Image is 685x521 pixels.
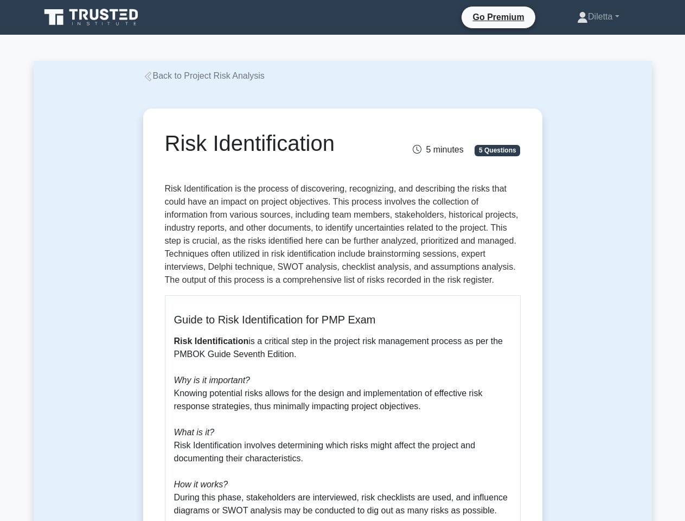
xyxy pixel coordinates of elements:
[174,376,250,385] i: Why is it important?
[165,130,398,156] h1: Risk Identification
[174,428,215,437] i: What is it?
[165,182,521,287] p: Risk Identification is the process of discovering, recognizing, and describing the risks that cou...
[551,6,645,28] a: Diletta
[413,145,463,154] span: 5 minutes
[475,145,520,156] span: 5 Questions
[174,480,228,489] i: How it works?
[143,71,265,80] a: Back to Project Risk Analysis
[174,336,249,346] b: Risk Identification
[466,10,530,24] a: Go Premium
[174,313,511,326] h5: Guide to Risk Identification for PMP Exam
